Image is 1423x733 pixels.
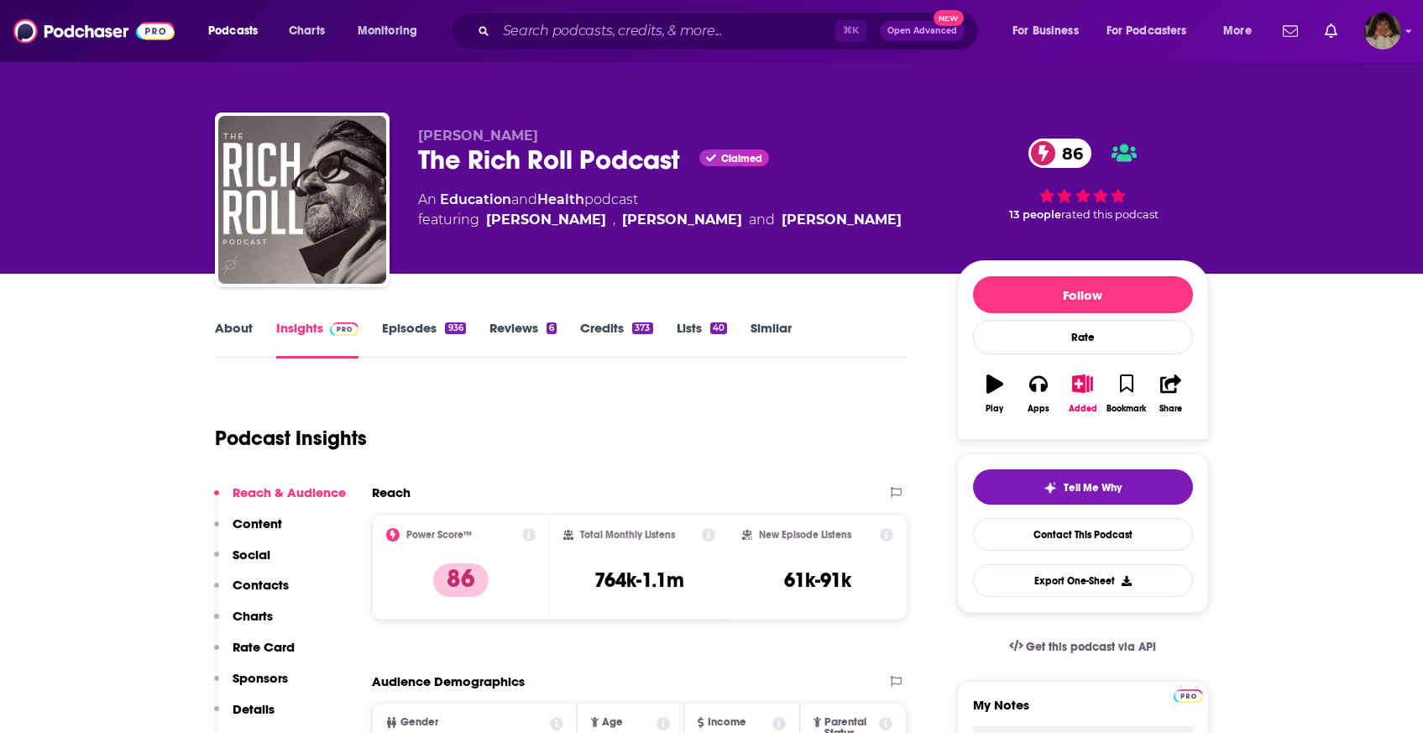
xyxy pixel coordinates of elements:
[1096,18,1211,45] button: open menu
[721,154,762,163] span: Claimed
[214,701,275,732] button: Details
[486,210,606,230] a: [PERSON_NAME]
[233,701,275,717] p: Details
[986,404,1003,414] div: Play
[358,19,417,43] span: Monitoring
[233,484,346,500] p: Reach & Audience
[580,320,652,359] a: Credits373
[233,547,270,563] p: Social
[233,670,288,686] p: Sponsors
[1211,18,1273,45] button: open menu
[1148,364,1192,424] button: Share
[1364,13,1401,50] img: User Profile
[233,516,282,531] p: Content
[218,116,386,284] img: The Rich Roll Podcast
[330,322,359,336] img: Podchaser Pro
[214,516,282,547] button: Content
[1105,364,1148,424] button: Bookmark
[782,210,902,230] a: [PERSON_NAME]
[996,626,1170,668] a: Get this podcast via API
[751,320,792,359] a: Similar
[418,210,902,230] span: featuring
[406,529,472,541] h2: Power Score™
[710,322,727,334] div: 40
[382,320,465,359] a: Episodes936
[13,15,175,47] img: Podchaser - Follow, Share and Rate Podcasts
[1044,481,1057,495] img: tell me why sparkle
[196,18,280,45] button: open menu
[957,128,1209,232] div: 86 13 peoplerated this podcast
[276,320,359,359] a: InsightsPodchaser Pro
[1276,17,1305,45] a: Show notifications dropdown
[537,191,584,207] a: Health
[622,210,742,230] a: [PERSON_NAME]
[433,563,489,597] p: 86
[1017,364,1060,424] button: Apps
[1001,18,1100,45] button: open menu
[233,577,289,593] p: Contacts
[708,717,746,728] span: Income
[547,322,557,334] div: 6
[1028,404,1049,414] div: Apps
[400,717,438,728] span: Gender
[1318,17,1344,45] a: Show notifications dropdown
[215,426,367,451] h1: Podcast Insights
[372,673,525,689] h2: Audience Demographics
[214,608,273,639] button: Charts
[1060,364,1104,424] button: Added
[214,639,295,670] button: Rate Card
[511,191,537,207] span: and
[973,364,1017,424] button: Play
[1045,139,1091,168] span: 86
[489,320,557,359] a: Reviews6
[1009,208,1061,221] span: 13 people
[934,10,964,26] span: New
[214,484,346,516] button: Reach & Audience
[749,210,775,230] span: and
[440,191,511,207] a: Education
[1026,640,1156,654] span: Get this podcast via API
[1174,687,1203,703] a: Pro website
[1012,19,1079,43] span: For Business
[1064,481,1122,495] span: Tell Me Why
[1364,13,1401,50] button: Show profile menu
[496,18,835,45] input: Search podcasts, credits, & more...
[887,27,957,35] span: Open Advanced
[1028,139,1091,168] a: 86
[445,322,465,334] div: 936
[215,320,253,359] a: About
[1069,404,1097,414] div: Added
[1106,404,1146,414] div: Bookmark
[214,670,288,701] button: Sponsors
[677,320,727,359] a: Lists40
[1106,19,1187,43] span: For Podcasters
[973,320,1193,354] div: Rate
[613,210,615,230] span: ,
[278,18,335,45] a: Charts
[835,20,866,42] span: ⌘ K
[418,190,902,230] div: An podcast
[214,547,270,578] button: Social
[1223,19,1252,43] span: More
[233,608,273,624] p: Charts
[880,21,965,41] button: Open AdvancedNew
[289,19,325,43] span: Charts
[594,568,684,593] h3: 764k-1.1m
[580,529,675,541] h2: Total Monthly Listens
[1159,404,1182,414] div: Share
[784,568,851,593] h3: 61k-91k
[973,697,1193,726] label: My Notes
[372,484,411,500] h2: Reach
[632,322,652,334] div: 373
[973,564,1193,597] button: Export One-Sheet
[973,276,1193,313] button: Follow
[233,639,295,655] p: Rate Card
[973,518,1193,551] a: Contact This Podcast
[466,12,995,50] div: Search podcasts, credits, & more...
[1364,13,1401,50] span: Logged in as angelport
[759,529,851,541] h2: New Episode Listens
[1061,208,1159,221] span: rated this podcast
[973,469,1193,505] button: tell me why sparkleTell Me Why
